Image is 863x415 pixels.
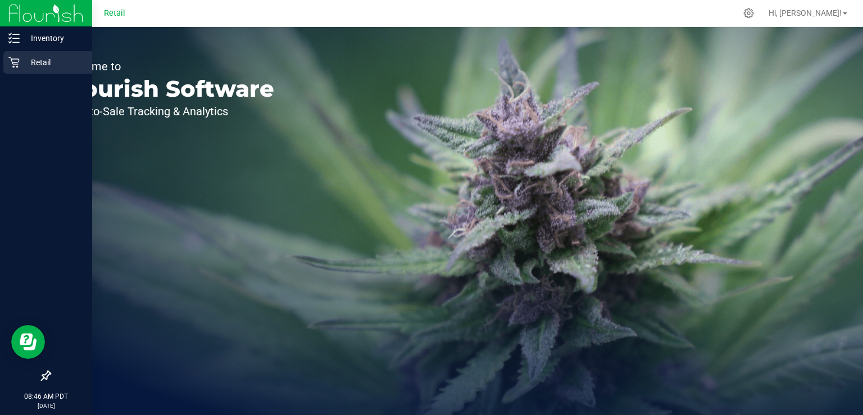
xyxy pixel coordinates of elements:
[20,31,87,45] p: Inventory
[61,78,274,100] p: Flourish Software
[742,8,756,19] div: Manage settings
[20,56,87,69] p: Retail
[104,8,125,18] span: Retail
[8,57,20,68] inline-svg: Retail
[769,8,842,17] span: Hi, [PERSON_NAME]!
[11,325,45,359] iframe: Resource center
[61,106,274,117] p: Seed-to-Sale Tracking & Analytics
[5,391,87,402] p: 08:46 AM PDT
[5,402,87,410] p: [DATE]
[8,33,20,44] inline-svg: Inventory
[61,61,274,72] p: Welcome to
